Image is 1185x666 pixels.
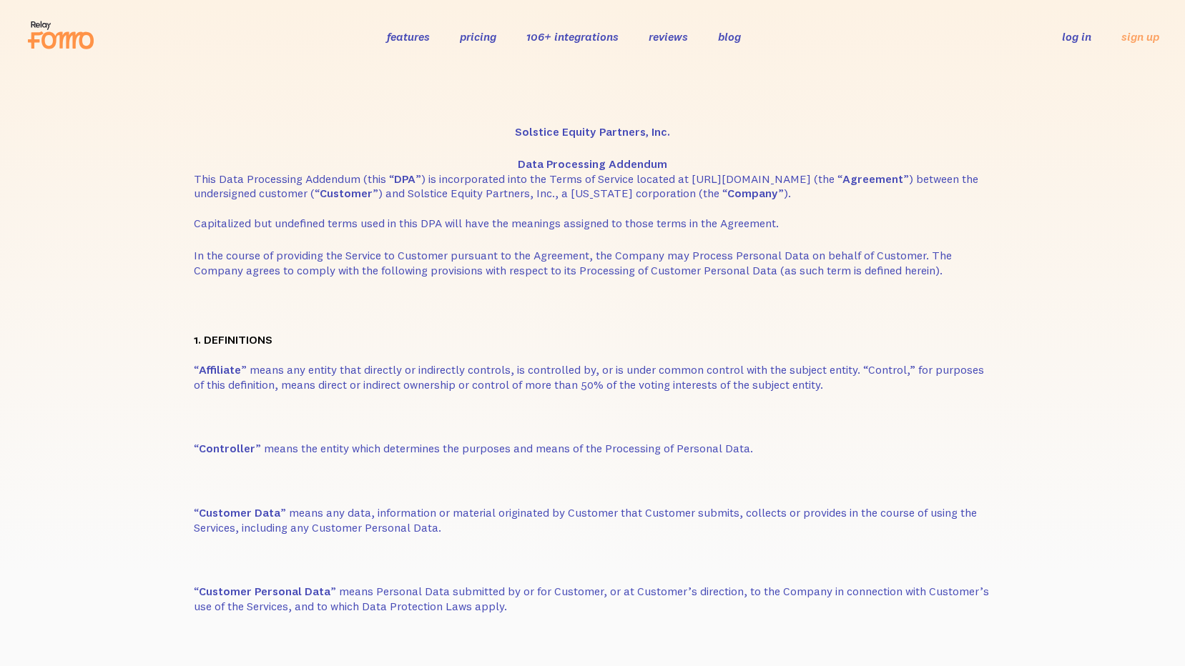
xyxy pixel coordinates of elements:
a: pricing [460,29,496,44]
a: log in [1062,29,1091,44]
strong: Controller [199,441,255,455]
strong: Affiliate [199,362,241,377]
strong: Data Processing Addendum [518,156,667,171]
strong: Company [727,186,778,200]
strong: Customer [320,186,373,200]
span: “ ” means Personal Data submitted by or for Customer, or at Customer’s direction, to the Company ... [194,584,989,613]
span: In the course of providing the Service to Customer pursuant to the Agreement, the Company may Pro... [194,248,952,277]
span: “ ” means the entity which determines the purposes and means of the Processing of Personal Data. [194,441,753,455]
a: 106+ integrations [526,29,619,44]
strong: Customer Personal Data [199,584,330,598]
strong: DPA [394,172,416,186]
strong: Agreement [842,172,903,186]
a: reviews [649,29,688,44]
strong: Customer Data [199,505,280,520]
span: “ ” means any data, information or material originated by Customer that Customer submits, collect... [194,505,977,535]
span: This Data Processing Addendum (this “ ”) is incorporated into the Terms of Service located at [UR... [194,172,978,230]
a: blog [718,29,741,44]
strong: 1. DEFINITIONS [194,332,272,347]
a: sign up [1121,29,1159,44]
strong: Solstice Equity Partners, Inc. [515,124,670,139]
span: “ ” means any entity that directly or indirectly controls, is controlled by, or is under common c... [194,362,984,392]
a: features [387,29,430,44]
